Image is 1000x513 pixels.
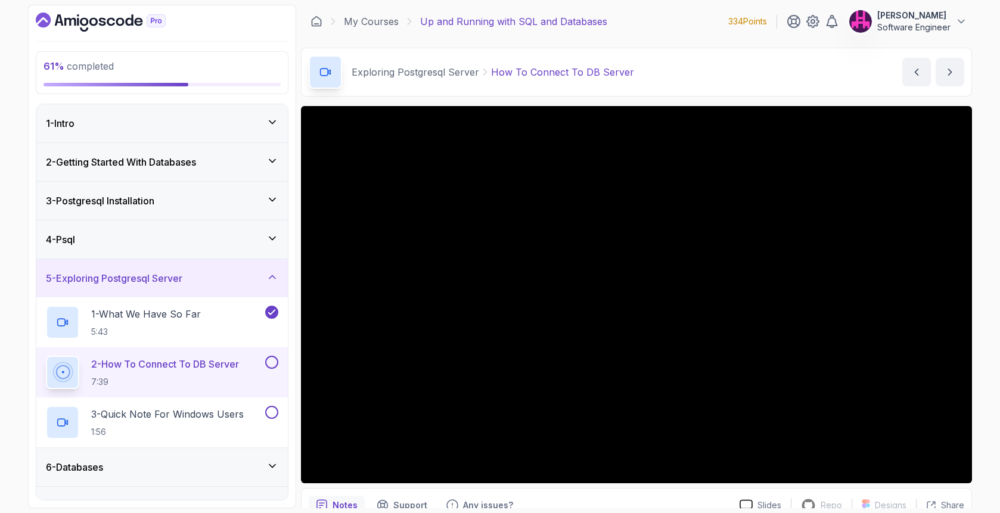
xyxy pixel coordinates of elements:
button: 3-Postgresql Installation [36,182,288,220]
h3: 4 - Psql [46,232,75,247]
p: Up and Running with SQL and Databases [420,14,607,29]
p: 5:43 [91,326,201,338]
a: Dashboard [310,15,322,27]
a: My Courses [344,14,399,29]
button: 6-Databases [36,448,288,486]
button: 1-What We Have So Far5:43 [46,306,278,339]
p: 3 - Quick Note For Windows Users [91,407,244,421]
p: 1:56 [91,426,244,438]
p: Share [941,499,964,511]
button: 3-Quick Note For Windows Users1:56 [46,406,278,439]
button: 1-Intro [36,104,288,142]
h3: 6 - Databases [46,460,103,474]
h3: 1 - Intro [46,116,74,130]
button: 2-How To Connect To DB Server7:39 [46,356,278,389]
p: Any issues? [463,499,513,511]
span: completed [44,60,114,72]
span: 61 % [44,60,64,72]
button: previous content [902,58,931,86]
button: user profile image[PERSON_NAME]Software Engineer [849,10,967,33]
button: next content [936,58,964,86]
h3: 2 - Getting Started With Databases [46,155,196,169]
p: How To Connect To DB Server [491,65,634,79]
p: 334 Points [728,15,767,27]
button: Share [916,499,964,511]
img: user profile image [849,10,872,33]
p: Repo [821,499,842,511]
button: 5-Exploring Postgresql Server [36,259,288,297]
p: Software Engineer [877,21,951,33]
button: 4-Psql [36,220,288,259]
a: Dashboard [36,13,193,32]
h3: 3 - Postgresql Installation [46,194,154,208]
button: 2-Getting Started With Databases [36,143,288,181]
h3: 5 - Exploring Postgresql Server [46,271,182,285]
p: Designs [875,499,906,511]
h3: 7 - Working With Tables [46,499,148,513]
p: Support [393,499,427,511]
p: 2 - How To Connect To DB Server [91,357,239,371]
a: Slides [730,499,791,512]
p: [PERSON_NAME] [877,10,951,21]
p: Slides [757,499,781,511]
iframe: 2 - How To Connect To DB Server [301,106,972,483]
p: Notes [333,499,358,511]
p: 1 - What We Have So Far [91,307,201,321]
p: 7:39 [91,376,239,388]
p: Exploring Postgresql Server [352,65,479,79]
